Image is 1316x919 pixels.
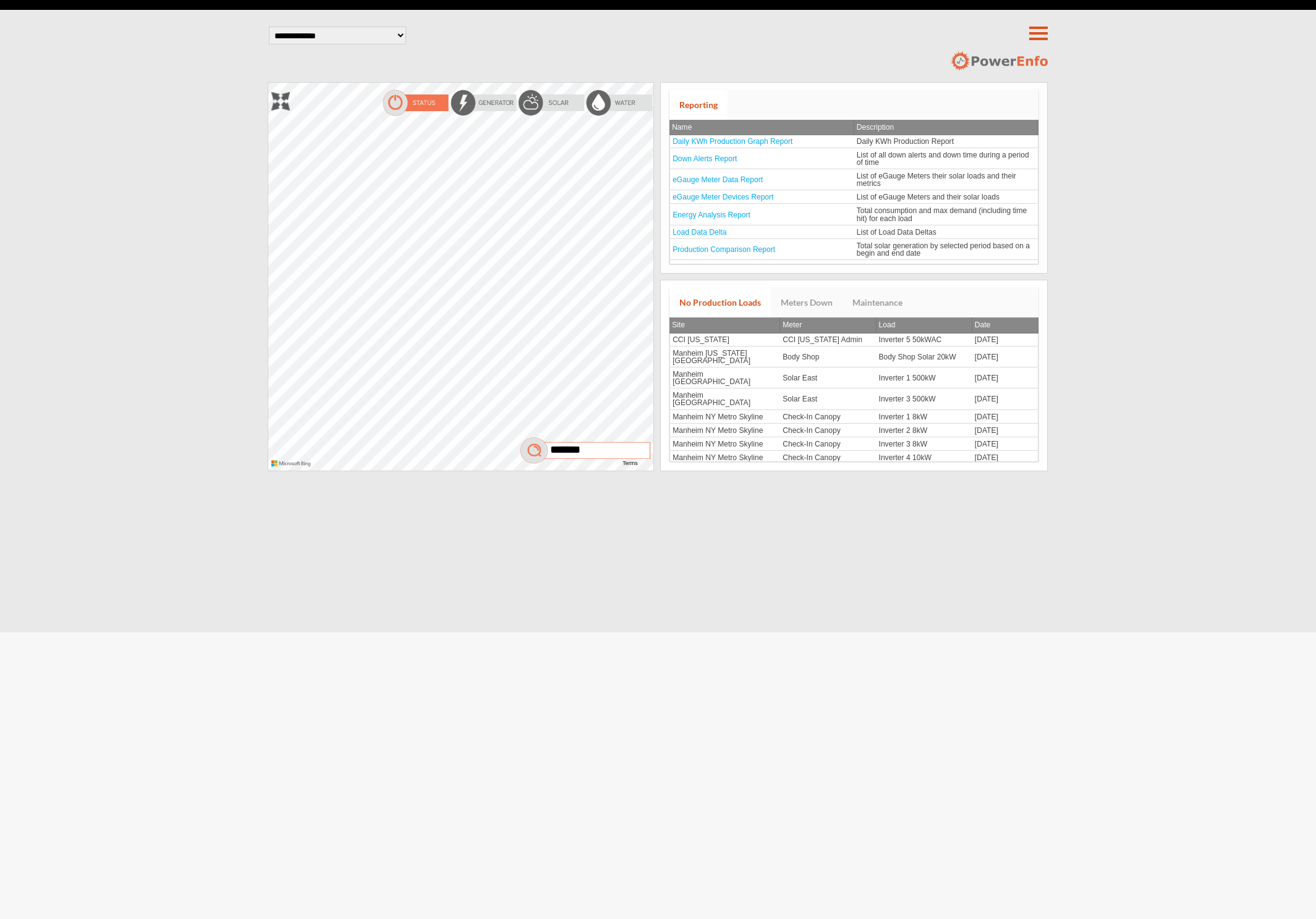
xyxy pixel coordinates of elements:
[669,367,780,388] td: Manheim [GEOGRAPHIC_DATA]
[854,239,1039,260] td: Total solar generation by selected period based on a begin and end date
[669,317,780,334] th: Site
[877,410,972,424] td: Inverter 1 8kW
[672,123,692,132] span: Name
[673,175,763,184] a: eGauge Meter Data Report
[854,260,1039,274] td: List of several types of alerts
[854,190,1039,204] td: List of eGauge Meters and their solar loads
[669,334,780,346] td: CCI [US_STATE]
[673,262,706,271] a: Site Alerts
[877,367,972,388] td: Inverter 1 500kW
[780,451,876,464] td: Check-In Canopy
[780,367,876,388] td: Solar East
[271,463,314,468] a: Microsoft Bing
[972,367,1039,388] td: [DATE]
[780,388,876,409] td: Solar East
[669,120,854,135] th: Name
[877,346,972,367] td: Body Shop Solar 20kW
[877,437,972,451] td: Inverter 3 8kW
[780,424,876,437] td: Check-In Canopy
[672,321,685,329] span: Site
[854,204,1039,225] td: Total consumption and max demand (including time hit) for each load
[854,169,1039,190] td: List of eGauge Meters their solar loads and their metrics
[877,317,972,334] th: Load
[271,92,290,111] img: zoom.png
[972,451,1039,464] td: [DATE]
[585,89,653,117] img: waterOff.png
[877,424,972,437] td: Inverter 2 8kW
[673,228,726,237] a: Load Data Delta
[381,89,449,117] img: statusOn.png
[780,346,876,367] td: Body Shop
[669,424,780,437] td: Manheim NY Metro Skyline
[975,321,991,329] span: Date
[854,225,1039,239] td: List of Load Data Deltas
[669,410,780,424] td: Manheim NY Metro Skyline
[669,437,780,451] td: Manheim NY Metro Skyline
[843,288,912,317] a: Maintenance
[877,334,972,346] td: Inverter 5 50kWAC
[673,193,773,201] a: eGauge Meter Devices Report
[854,135,1039,148] td: Daily KWh Production Report
[673,245,775,254] a: Production Comparison Report
[857,123,894,132] span: Description
[972,410,1039,424] td: [DATE]
[449,89,517,117] img: energyOff.png
[780,334,876,346] td: CCI [US_STATE] Admin
[771,288,843,317] a: Meters Down
[877,388,972,409] td: Inverter 3 500kW
[780,317,876,334] th: Meter
[783,321,802,329] span: Meter
[877,451,972,464] td: Inverter 4 10kW
[669,90,728,120] a: Reporting
[950,51,1047,72] img: logo
[972,437,1039,451] td: [DATE]
[854,148,1039,169] td: List of all down alerts and down time during a period of time
[519,437,653,464] img: mag.png
[673,137,792,146] a: Daily KWh Production Graph Report
[780,437,876,451] td: Check-In Canopy
[972,317,1039,334] th: Date
[972,424,1039,437] td: [DATE]
[972,388,1039,409] td: [DATE]
[673,211,750,219] a: Energy Analysis Report
[669,451,780,464] td: Manheim NY Metro Skyline
[669,346,780,367] td: Manheim [US_STATE][GEOGRAPHIC_DATA]
[972,334,1039,346] td: [DATE]
[669,288,771,317] a: No Production Loads
[972,346,1039,367] td: [DATE]
[854,120,1039,135] th: Description
[669,388,780,409] td: Manheim [GEOGRAPHIC_DATA]
[673,154,737,163] a: Down Alerts Report
[517,89,585,117] img: solarOff.png
[780,410,876,424] td: Check-In Canopy
[879,321,896,329] span: Load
